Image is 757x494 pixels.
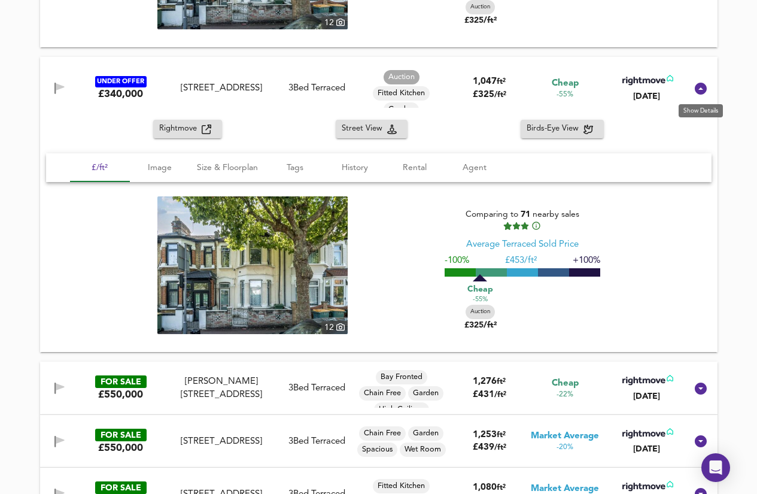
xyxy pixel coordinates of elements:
span: Wet Room [400,444,446,455]
div: Sherrard Road, London, E12 [165,375,277,401]
div: Average Terraced Sold Price [466,238,579,251]
span: 1,080 [473,483,497,492]
div: Auction [384,70,419,84]
span: 1,047 [473,77,497,86]
span: Auction [466,308,495,316]
div: [DATE] [620,90,673,102]
div: [DATE] [620,390,673,402]
img: property thumbnail [157,196,348,334]
div: 12 [321,321,348,334]
div: Chain Free [359,386,406,401]
div: [STREET_ADDRESS] [170,435,272,448]
div: FOR SALE£550,000 [PERSON_NAME][STREET_ADDRESS]3Bed TerracedBay FrontedChain FreeGardenHigh Ceilin... [40,362,718,415]
span: Garden [408,388,443,399]
a: property thumbnail 12 [157,196,348,334]
span: -55% [557,90,573,100]
svg: Show Details [694,381,708,396]
span: ft² [497,378,506,386]
div: Spacious [357,443,397,457]
div: UNDER OFFER£340,000 [STREET_ADDRESS]3Bed TerracedAuctionFitted KitchenGardenHigh CeilingsNeeds Re... [40,57,718,120]
span: Fitted Kitchen [373,88,430,99]
div: UNDER OFFER [95,76,147,87]
span: -20% [557,443,573,453]
span: 1,276 [473,377,497,386]
div: Chain Free [359,426,406,441]
span: Image [137,160,183,175]
span: Auction [384,72,419,83]
button: Rightmove [153,120,222,138]
div: Fitted Kitchen [373,479,430,493]
div: 3 Bed Terraced [288,382,345,395]
div: FOR SALE [95,481,147,494]
div: 3 Bed Terraced [288,435,345,448]
div: Open Intercom Messenger [701,453,730,482]
div: [PERSON_NAME][STREET_ADDRESS] [170,375,272,401]
svg: Show Details [694,434,708,448]
span: -22% [557,390,573,400]
div: Bay Fronted [376,370,427,384]
div: FOR SALE£550,000 [STREET_ADDRESS]3Bed TerracedChain FreeGardenSpaciousWet Room1,253ft²£439/ft²Mar... [40,415,718,468]
div: 12 [321,16,348,29]
div: £550,000 [98,388,143,401]
div: High Ceilings [374,402,429,417]
span: Rental [392,160,437,175]
span: £ 453/ft² [505,256,537,265]
span: ft² [497,431,506,439]
span: -55% [473,295,488,305]
span: Auction [466,3,495,11]
span: Spacious [357,444,397,455]
span: Agent [452,160,497,175]
span: £/ft² [77,160,123,175]
span: Birds-Eye View [527,122,583,136]
span: £ 431 [473,390,506,399]
span: +100% [573,256,600,265]
div: Salisbury Road, London [165,435,277,448]
div: Garden [408,426,443,441]
span: High Ceilings [374,404,429,415]
span: Market Average [531,430,599,443]
span: -100% [445,256,469,265]
span: History [332,160,378,175]
button: Birds-Eye View [521,120,604,138]
span: Chain Free [359,388,406,399]
div: [STREET_ADDRESS] [170,82,272,95]
button: Street View [336,120,408,138]
div: UNDER OFFER£340,000 [STREET_ADDRESS]3Bed TerracedAuctionFitted KitchenGardenHigh CeilingsNeeds Re... [40,120,718,352]
span: Size & Floorplan [197,160,258,175]
span: £ 325 [473,90,506,99]
span: Cheap [552,77,579,90]
div: [DATE] [620,443,673,455]
div: 3 Bed Terraced [288,82,345,95]
span: 71 [521,210,530,219]
div: £550,000 [98,441,143,454]
span: Bay Fronted [376,372,427,383]
span: Garden [408,428,443,439]
span: Rightmove [159,122,202,136]
span: Tags [272,160,318,175]
div: FOR SALE [95,375,147,388]
div: Fitted Kitchen [373,86,430,101]
div: Comparing to nearby sales [445,208,600,231]
span: Garden [384,104,419,115]
div: FOR SALE [95,429,147,441]
span: Cheap [467,283,493,295]
span: Fitted Kitchen [373,481,430,492]
span: Cheap [552,377,579,390]
div: Garden [384,102,419,117]
div: Wet Room [400,443,446,457]
span: £ 439 [473,443,506,452]
div: £340,000 [98,87,143,101]
div: Garden [408,386,443,401]
span: / ft² [494,444,506,451]
span: ft² [497,78,506,86]
span: Street View [342,122,387,136]
span: 1,253 [473,431,497,440]
span: / ft² [494,91,506,99]
span: Chain Free [359,428,406,439]
span: ft² [497,484,506,492]
span: / ft² [494,391,506,399]
div: £325/ft² [450,281,510,331]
